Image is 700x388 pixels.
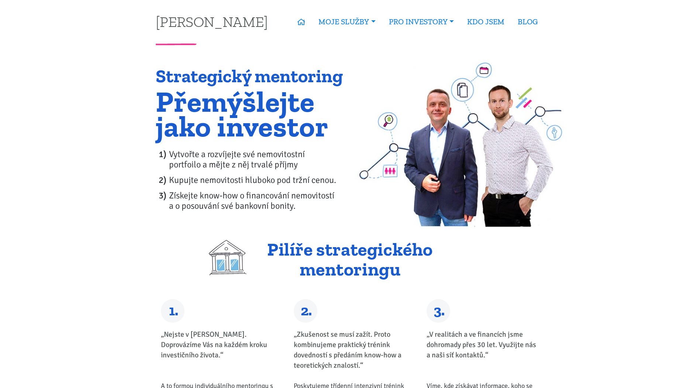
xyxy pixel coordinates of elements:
a: BLOG [511,13,544,30]
li: Vytvořte a rozvíjejte své nemovitostní portfoilo a mějte z něj trvalé příjmy [169,149,345,170]
div: 3. [427,299,450,323]
div: „V realitách a ve financích jsme dohromady přes 30 let. Využijte nás a naši síť kontaktů.“ [427,329,539,377]
div: 2. [294,299,317,323]
h1: Přemýšlejte jako investor [156,89,345,139]
a: KDO JSEM [461,13,511,30]
h2: Pilíře strategického mentoringu [156,240,544,279]
div: „Nejste v [PERSON_NAME]. Doprovázíme Vás na každém kroku investičního života.“ [161,329,274,377]
li: Získejte know-how o financování nemovitostí a o posouvání své bankovní bonity. [169,190,345,211]
div: „Zkušenost se musí zažít. Proto kombinujeme praktický trénink dovedností s předáním know-how a te... [294,329,407,377]
div: 1. [161,299,185,323]
li: Kupujte nemovitosti hluboko pod tržní cenou. [169,175,345,185]
h1: Strategický mentoring [156,66,345,86]
a: PRO INVESTORY [382,13,461,30]
a: [PERSON_NAME] [156,14,268,29]
a: MOJE SLUŽBY [312,13,382,30]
